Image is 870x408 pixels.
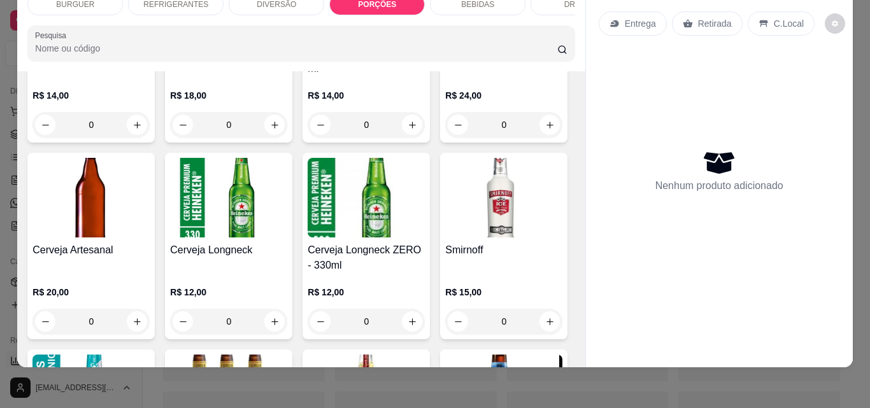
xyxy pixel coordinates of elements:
button: increase-product-quantity [127,311,147,332]
button: decrease-product-quantity [173,115,193,135]
p: R$ 24,00 [445,89,562,102]
p: R$ 12,00 [308,286,425,299]
button: decrease-product-quantity [35,311,55,332]
button: increase-product-quantity [402,311,422,332]
p: R$ 12,00 [170,286,287,299]
button: decrease-product-quantity [173,311,193,332]
button: increase-product-quantity [539,311,560,332]
img: product-image [445,158,562,237]
button: decrease-product-quantity [35,115,55,135]
button: decrease-product-quantity [310,115,331,135]
p: R$ 14,00 [32,89,150,102]
p: Retirada [698,17,732,30]
button: decrease-product-quantity [825,13,845,34]
p: R$ 14,00 [308,89,425,102]
button: increase-product-quantity [402,115,422,135]
button: decrease-product-quantity [448,311,468,332]
label: Pesquisa [35,30,71,41]
p: R$ 18,00 [170,89,287,102]
button: increase-product-quantity [264,311,285,332]
button: increase-product-quantity [539,115,560,135]
p: Entrega [625,17,656,30]
img: product-image [32,158,150,237]
p: R$ 15,00 [445,286,562,299]
button: decrease-product-quantity [448,115,468,135]
img: product-image [308,158,425,237]
img: product-image [170,158,287,237]
button: decrease-product-quantity [310,311,331,332]
button: increase-product-quantity [127,115,147,135]
p: C.Local [774,17,804,30]
button: increase-product-quantity [264,115,285,135]
h4: Cerveja Longneck [170,243,287,258]
h4: Cerveja Artesanal [32,243,150,258]
input: Pesquisa [35,42,557,55]
p: R$ 20,00 [32,286,150,299]
p: Nenhum produto adicionado [655,178,783,193]
h4: Smirnoff [445,243,562,258]
h4: Cerveja Longneck ZERO - 330ml [308,243,425,273]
